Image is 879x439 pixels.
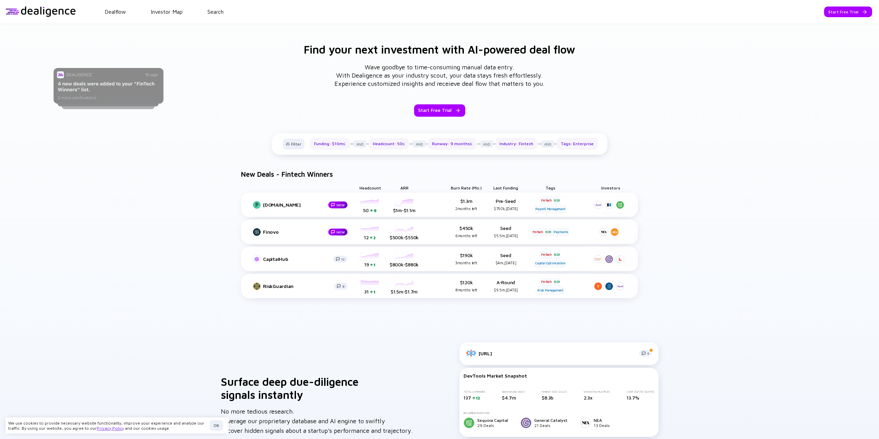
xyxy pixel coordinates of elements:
div: Headcount: 50≤ [369,138,409,150]
button: OK [209,420,223,431]
div: FinTech [540,197,552,204]
div: 2 months left [455,206,477,212]
div: Risk Management [537,287,564,294]
div: 3 months left [455,260,477,266]
span: No more tedious research. Leverage our proprietary database and AI engine to swiftly uncover hidd... [221,408,413,434]
button: Start Free Trial [414,104,465,117]
div: CAGR ([DATE]-[DATE]) [627,390,654,393]
div: FinTech [540,278,552,286]
div: NEA [594,418,610,423]
div: Total Companies [464,390,485,393]
div: Tags [528,183,573,193]
div: B2B [545,228,552,236]
div: $120k [449,279,483,293]
span: $8.3b [542,395,553,401]
div: 8 months left [455,287,477,293]
div: $750k, [DATE] [483,206,528,212]
div: $190k [449,252,483,266]
div: $1.3m [449,198,483,212]
div: Funding: $10m≤ [310,138,350,150]
div: [URL] [479,350,633,356]
div: Last Funding [483,183,528,193]
div: Pre-Seed [483,198,528,212]
div: Seed Round (Avg.) [502,390,525,393]
div: 6 months left [455,233,477,239]
div: 29 Deals [477,423,508,428]
div: $450k [449,225,483,239]
a: Search [207,9,224,15]
div: Headcount [353,183,387,193]
div: CapitalHub [263,256,332,262]
div: Seed [483,252,528,266]
div: Recurring Investors [464,412,654,415]
div: Payments [553,228,569,236]
div: We use cookies to provide necessary website functionality, improve your experience and analyze ou... [8,420,207,431]
span: 2.3x [584,395,593,401]
div: Capital Optimization [535,259,566,267]
div: [DOMAIN_NAME] [263,202,328,208]
div: Runway: 9 months≤ [428,138,476,150]
a: Dealflow [105,9,126,15]
span: $4.7m [502,395,516,401]
a: Privacy Policy [97,426,124,431]
div: Burn Rate (mo.) [449,183,483,193]
span: 13.7% [627,395,639,401]
button: Start Free Trial [824,7,872,17]
div: Finovo [263,229,328,235]
div: $4m, [DATE] [483,260,528,266]
div: Payroll Management [535,205,566,213]
div: $9.5m, [DATE] [483,287,528,293]
div: B2B [553,278,560,286]
div: Seed [483,225,528,239]
div: Tags: Enterprise [557,138,598,150]
div: 12 [475,395,480,401]
div: Investors [583,183,638,193]
div: $ Invested Multiples [584,390,610,393]
div: $5.5m, [DATE] [483,233,528,239]
span: 137 [464,395,471,401]
h3: Surface deep due-diligence signals instantly [221,375,413,401]
div: ARR [387,183,422,193]
div: Sequoia Capital [477,418,508,423]
div: Industry: Fintech [495,138,537,150]
div: General Catalyst [534,418,568,423]
div: B2B [553,251,560,258]
h4: New Deals - Fintech Winners [234,171,333,177]
div: Wave goodbye to time-consuming manual data entry. With Dealigence as your industry scout, your da... [334,63,545,88]
div: DevTools Market Snapshot [464,373,654,379]
div: B2B [553,197,560,204]
div: FinTech [532,228,544,236]
div: FinTech [540,251,552,258]
div: 21 Deals [534,423,568,428]
h3: Find your next investment with AI-powered deal flow [304,44,575,55]
div: RiskGuardian [263,283,333,289]
div: MARKET SIZE (2022) [542,390,567,393]
div: A-Round [483,279,528,293]
a: Investor Map [151,9,183,15]
div: 13 Deals [594,423,610,428]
